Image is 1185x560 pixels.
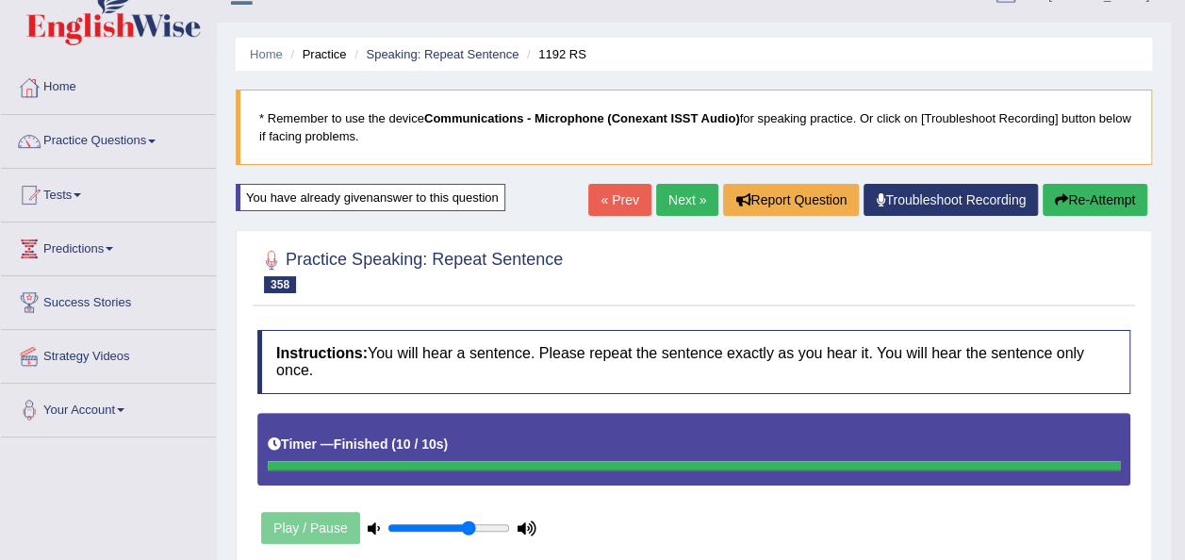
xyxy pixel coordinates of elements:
[1,115,216,162] a: Practice Questions
[1043,184,1147,216] button: Re-Attempt
[250,47,283,61] a: Home
[391,436,396,452] b: (
[236,184,505,211] div: You have already given answer to this question
[396,436,444,452] b: 10 / 10s
[1,61,216,108] a: Home
[588,184,650,216] a: « Prev
[268,437,448,452] h5: Timer —
[1,330,216,377] a: Strategy Videos
[334,436,388,452] b: Finished
[366,47,518,61] a: Speaking: Repeat Sentence
[257,330,1130,393] h4: You will hear a sentence. Please repeat the sentence exactly as you hear it. You will hear the se...
[264,276,296,293] span: 358
[257,246,563,293] h2: Practice Speaking: Repeat Sentence
[723,184,859,216] button: Report Question
[444,436,449,452] b: )
[522,45,586,63] li: 1192 RS
[1,169,216,216] a: Tests
[1,276,216,323] a: Success Stories
[286,45,346,63] li: Practice
[236,90,1152,165] blockquote: * Remember to use the device for speaking practice. Or click on [Troubleshoot Recording] button b...
[1,222,216,270] a: Predictions
[276,345,368,361] b: Instructions:
[1,384,216,431] a: Your Account
[424,111,740,125] b: Communications - Microphone (Conexant ISST Audio)
[656,184,718,216] a: Next »
[864,184,1038,216] a: Troubleshoot Recording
